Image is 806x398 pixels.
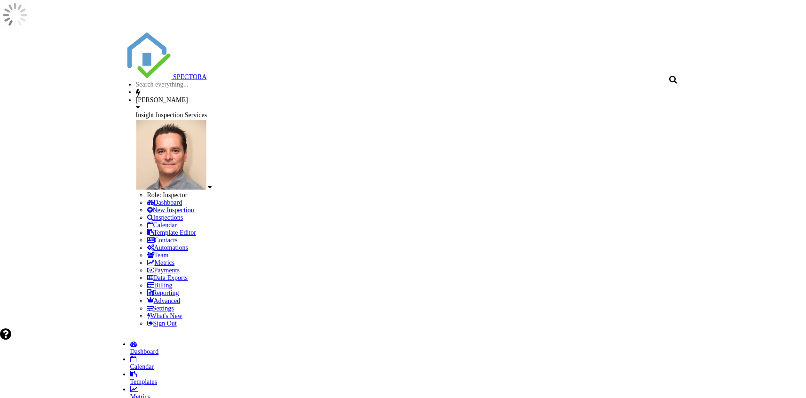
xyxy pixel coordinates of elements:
img: image_20190107_at_9.37.03_am.png [136,119,206,190]
a: Dashboard [130,341,687,356]
a: Settings [147,305,174,312]
a: Contacts [147,237,178,244]
a: New Inspection [147,207,194,214]
a: Templates [130,371,687,386]
a: Reporting [147,289,179,296]
a: Data Exports [147,274,188,281]
div: [PERSON_NAME] [136,96,682,104]
a: Advanced [147,297,181,304]
div: Dashboard [130,348,687,356]
a: Calendar [130,356,687,371]
a: Team [147,252,169,259]
span: Role: Inspector [147,191,188,199]
div: Insight Inspection Services [136,111,682,119]
a: Template Editor [147,229,196,236]
a: Automations [147,244,188,251]
a: SPECTORA [125,73,207,80]
a: Calendar [147,222,177,229]
a: Payments [147,267,180,274]
div: Templates [130,378,687,386]
a: What's New [147,312,182,319]
a: Billing [147,282,173,289]
input: Search everything... [136,81,215,88]
a: Metrics [147,259,175,266]
a: Inspections [147,214,183,221]
span: SPECTORA [173,73,206,80]
a: Dashboard [147,199,182,206]
div: Calendar [130,363,687,371]
img: The Best Home Inspection Software - Spectora [125,32,172,79]
a: Sign Out [147,320,177,327]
